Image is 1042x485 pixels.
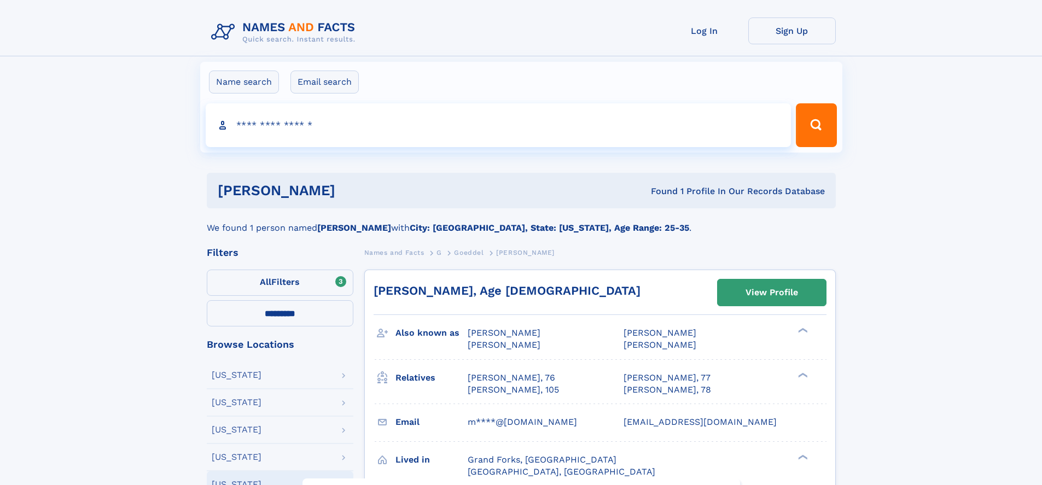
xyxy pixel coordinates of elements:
[290,71,359,94] label: Email search
[212,425,261,434] div: [US_STATE]
[468,454,616,465] span: Grand Forks, [GEOGRAPHIC_DATA]
[436,246,442,259] a: G
[207,248,353,258] div: Filters
[795,327,808,334] div: ❯
[795,453,808,460] div: ❯
[395,451,468,469] h3: Lived in
[454,246,484,259] a: Goeddel
[212,371,261,379] div: [US_STATE]
[436,249,442,256] span: G
[468,328,540,338] span: [PERSON_NAME]
[395,369,468,387] h3: Relatives
[364,246,424,259] a: Names and Facts
[206,103,791,147] input: search input
[207,340,353,349] div: Browse Locations
[493,185,825,197] div: Found 1 Profile In Our Records Database
[624,417,777,427] span: [EMAIL_ADDRESS][DOMAIN_NAME]
[410,223,689,233] b: City: [GEOGRAPHIC_DATA], State: [US_STATE], Age Range: 25-35
[661,17,748,44] a: Log In
[260,277,271,287] span: All
[496,249,555,256] span: [PERSON_NAME]
[468,340,540,350] span: [PERSON_NAME]
[374,284,641,297] a: [PERSON_NAME], Age [DEMOGRAPHIC_DATA]
[624,384,711,396] a: [PERSON_NAME], 78
[796,103,836,147] button: Search Button
[454,249,484,256] span: Goeddel
[395,324,468,342] h3: Also known as
[468,384,559,396] a: [PERSON_NAME], 105
[317,223,391,233] b: [PERSON_NAME]
[218,184,493,197] h1: [PERSON_NAME]
[207,270,353,296] label: Filters
[624,340,696,350] span: [PERSON_NAME]
[212,453,261,461] div: [US_STATE]
[212,398,261,407] div: [US_STATE]
[624,328,696,338] span: [PERSON_NAME]
[746,280,798,305] div: View Profile
[795,371,808,378] div: ❯
[718,279,826,306] a: View Profile
[748,17,836,44] a: Sign Up
[209,71,279,94] label: Name search
[468,466,655,477] span: [GEOGRAPHIC_DATA], [GEOGRAPHIC_DATA]
[207,208,836,235] div: We found 1 person named with .
[624,372,711,384] a: [PERSON_NAME], 77
[207,17,364,47] img: Logo Names and Facts
[468,372,555,384] a: [PERSON_NAME], 76
[395,413,468,431] h3: Email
